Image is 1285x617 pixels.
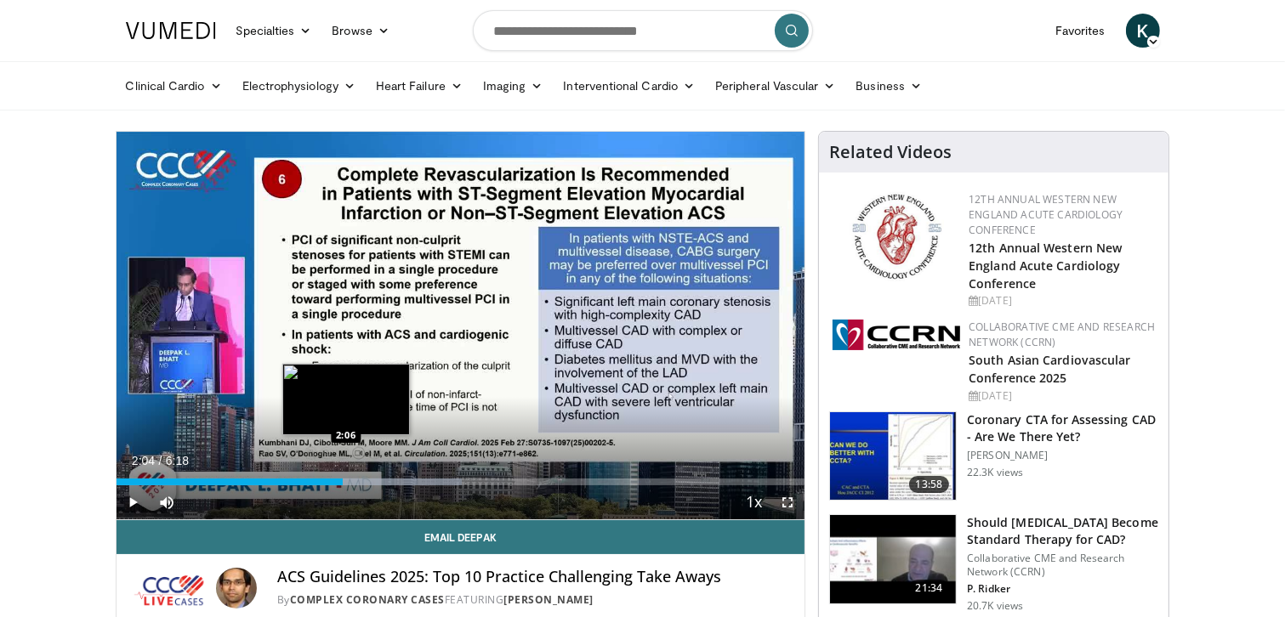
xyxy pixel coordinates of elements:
[216,568,257,609] img: Avatar
[969,320,1155,349] a: Collaborative CME and Research Network (CCRN)
[117,478,805,485] div: Progress Bar
[829,514,1158,613] a: 21:34 Should [MEDICAL_DATA] Become Standard Therapy for CAD? Collaborative CME and Research Netwo...
[969,388,1155,404] div: [DATE]
[967,552,1158,579] p: Collaborative CME and Research Network (CCRN)
[705,69,845,103] a: Peripheral Vascular
[366,69,473,103] a: Heart Failure
[290,592,445,607] a: Complex Coronary Cases
[969,192,1123,237] a: 12th Annual Western New England Acute Cardiology Conference
[232,69,366,103] a: Electrophysiology
[117,485,151,519] button: Play
[1126,14,1160,48] a: K
[830,515,956,603] img: eb63832d-2f75-457d-8c1a-bbdc90eb409c.150x105_q85_crop-smart_upscale.jpg
[130,568,209,609] img: Complex Coronary Cases
[909,476,950,493] span: 13:58
[967,466,1023,479] p: 22.3K views
[833,320,960,350] img: a04ee3ba-8487-4636-b0fb-5e8d268f3737.png.150x105_q85_autocrop_double_scale_upscale_version-0.2.png
[736,485,770,519] button: Playback Rate
[282,364,410,435] img: image.jpeg
[159,454,162,467] span: /
[277,592,791,608] div: By FEATURING
[830,412,956,501] img: 34b2b9a4-89e5-4b8c-b553-8a638b61a706.150x105_q85_crop-smart_upscale.jpg
[503,592,594,607] a: [PERSON_NAME]
[277,568,791,586] h4: ACS Guidelines 2025: Top 10 Practice Challenging Take Aways
[116,69,232,103] a: Clinical Cardio
[967,599,1023,613] p: 20.7K views
[969,240,1122,292] a: 12th Annual Western New England Acute Cardiology Conference
[967,411,1158,445] h3: Coronary CTA for Assessing CAD - Are We There Yet?
[132,454,155,467] span: 2:04
[850,192,944,281] img: 0954f259-7907-4053-a817-32a96463ecc8.png.150x105_q85_autocrop_double_scale_upscale_version-0.2.png
[967,449,1158,462] p: [PERSON_NAME]
[969,293,1155,308] div: [DATE]
[829,411,1158,501] a: 13:58 Coronary CTA for Assessing CAD - Are We There Yet? [PERSON_NAME] 22.3K views
[554,69,706,103] a: Interventional Cardio
[226,14,322,48] a: Specialties
[967,582,1158,596] p: P. Ridker
[473,10,813,51] input: Search topics, interventions
[151,485,185,519] button: Mute
[770,485,805,519] button: Fullscreen
[829,142,952,162] h4: Related Videos
[967,514,1158,548] h3: Should [MEDICAL_DATA] Become Standard Therapy for CAD?
[909,580,950,597] span: 21:34
[117,520,805,554] a: Email Deepak
[117,132,805,520] video-js: Video Player
[845,69,932,103] a: Business
[321,14,400,48] a: Browse
[1045,14,1116,48] a: Favorites
[126,22,216,39] img: VuMedi Logo
[166,454,189,467] span: 6:18
[969,352,1131,386] a: South Asian Cardiovascular Conference 2025
[473,69,554,103] a: Imaging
